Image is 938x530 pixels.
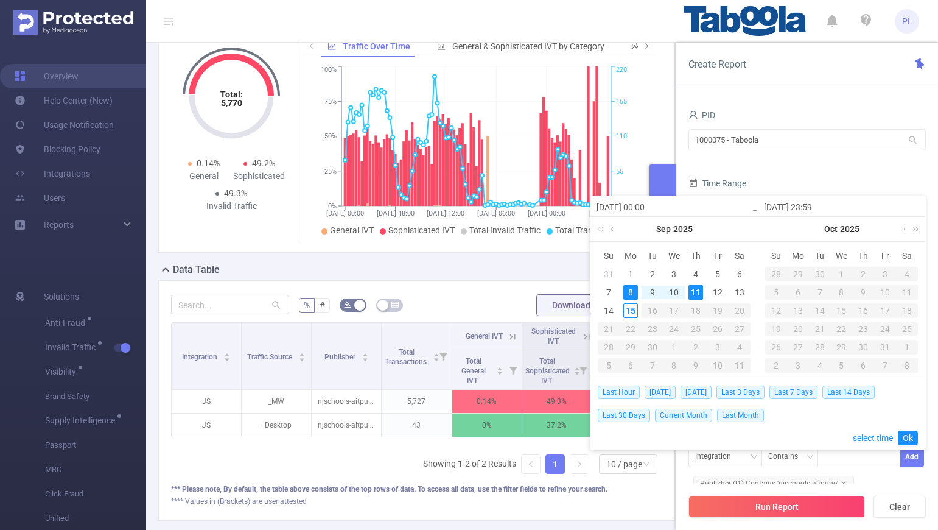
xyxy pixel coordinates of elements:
h2: Data Table [173,263,220,277]
a: Reports [44,213,74,237]
div: 15 [623,303,638,318]
span: Total Transactions [555,225,625,235]
div: 16 [642,303,663,318]
div: 29 [787,267,809,281]
div: 15 [831,303,853,318]
a: Users [15,186,65,210]
th: Thu [852,247,874,265]
tspan: [DATE] 22:00 [589,210,627,217]
div: 6 [787,285,809,300]
button: Add [900,446,924,467]
span: Tu [642,250,663,261]
td: October 28, 2025 [809,338,831,356]
td: October 13, 2025 [787,302,809,320]
span: We [663,250,685,261]
td: October 23, 2025 [852,320,874,338]
tspan: 100% [321,66,337,74]
span: 0.14% [197,158,220,168]
div: 22 [620,322,642,336]
div: 14 [809,303,831,318]
td: September 27, 2025 [729,320,751,338]
th: Mon [787,247,809,265]
i: Filter menu [505,350,522,389]
td: October 31, 2025 [874,338,896,356]
td: September 23, 2025 [642,320,663,338]
td: October 4, 2025 [896,265,918,283]
tspan: 50% [324,133,337,141]
div: 25 [685,322,707,336]
div: 23 [852,322,874,336]
td: September 28, 2025 [598,338,620,356]
td: October 27, 2025 [787,338,809,356]
input: Search... [171,295,289,314]
div: 14 [601,303,616,318]
li: 1 [545,454,565,474]
td: October 29, 2025 [831,338,853,356]
i: icon: left [308,42,315,49]
span: Time Range [688,178,746,188]
span: Fr [874,250,896,261]
span: # [320,300,325,310]
tspan: 0% [328,202,337,210]
td: October 30, 2025 [852,338,874,356]
div: 31 [601,267,616,281]
td: September 18, 2025 [685,302,707,320]
i: icon: down [643,461,650,469]
div: 30 [642,340,663,355]
div: Sophisticated [231,170,287,183]
div: 11 [688,285,703,300]
span: MRC [45,458,146,482]
th: Wed [663,247,685,265]
div: 6 [732,267,747,281]
a: 1 [546,455,564,473]
div: General [176,170,231,183]
td: September 10, 2025 [663,283,685,302]
div: 3 [874,267,896,281]
i: icon: down [807,453,814,462]
input: Start date [597,200,752,214]
a: 2025 [672,217,694,241]
div: 13 [732,285,747,300]
div: 27 [787,340,809,355]
span: Publisher [324,353,357,361]
tspan: 110 [616,133,627,141]
div: 28 [765,267,787,281]
td: September 30, 2025 [642,338,663,356]
span: Tu [809,250,831,261]
td: September 21, 2025 [598,320,620,338]
div: 12 [710,285,725,300]
th: Sat [729,247,751,265]
td: October 14, 2025 [809,302,831,320]
span: Traffic Source [247,353,294,361]
i: icon: bg-colors [344,301,351,308]
td: September 17, 2025 [663,302,685,320]
div: 10 [707,358,729,373]
td: October 5, 2025 [598,356,620,375]
span: Anti-Fraud [45,319,89,327]
th: Sun [598,247,620,265]
a: Previous month (PageUp) [608,217,619,241]
span: Total Invalid Traffic [469,225,541,235]
td: September 13, 2025 [729,283,751,302]
td: October 25, 2025 [896,320,918,338]
i: icon: caret-down [362,356,368,360]
tspan: 55 [616,168,623,175]
div: 11 [896,285,918,300]
button: Run Report [688,496,865,518]
div: 2 [645,267,660,281]
i: icon: caret-up [299,352,306,355]
div: 24 [874,322,896,336]
div: 22 [831,322,853,336]
div: 10 / page [606,455,642,473]
span: Sa [729,250,751,261]
td: September 25, 2025 [685,320,707,338]
td: August 31, 2025 [598,265,620,283]
a: Usage Notification [15,113,114,137]
div: 16 [852,303,874,318]
tspan: 220 [616,66,627,74]
span: Create Report [688,58,746,70]
a: 2025 [839,217,861,241]
a: Next year (Control + right) [905,217,921,241]
div: Integration [695,447,740,467]
div: Contains [768,447,807,467]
